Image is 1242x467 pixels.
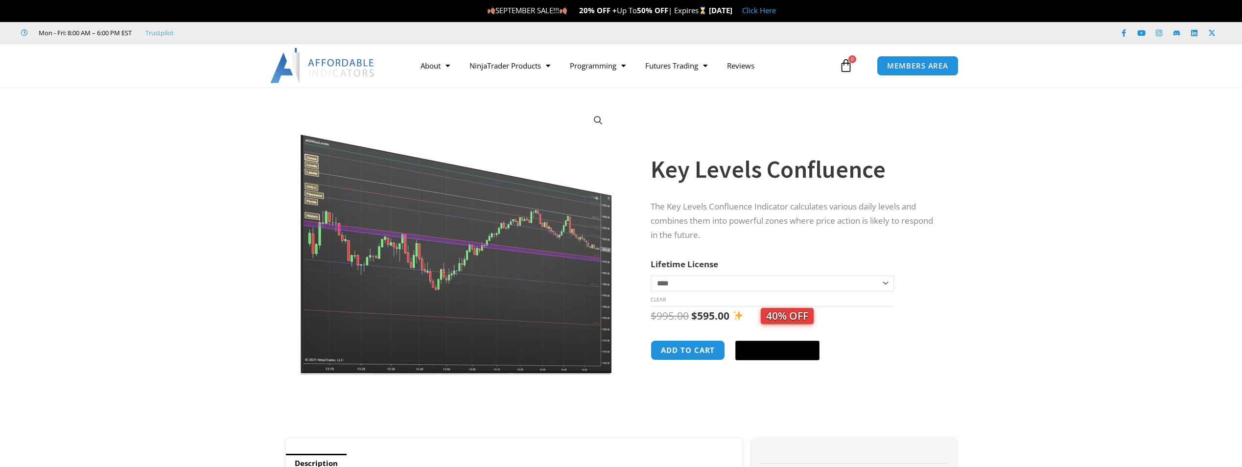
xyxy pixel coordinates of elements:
strong: 20% OFF + [579,5,617,15]
bdi: 995.00 [651,309,689,323]
a: Click Here [742,5,776,15]
img: LogoAI | Affordable Indicators – NinjaTrader [270,48,375,83]
img: ✨ [733,310,743,321]
span: $ [651,309,656,323]
iframe: PayPal Message 1 [651,373,937,382]
a: MEMBERS AREA [877,56,959,76]
a: Futures Trading [635,54,717,77]
a: Programming [560,54,635,77]
img: 🍂 [488,7,495,14]
a: View full-screen image gallery [589,112,607,129]
img: 🍂 [560,7,567,14]
button: Add to cart [651,340,725,360]
h1: Key Levels Confluence [651,152,937,187]
a: About [411,54,460,77]
button: Buy with GPay [735,341,820,360]
nav: Menu [411,54,837,77]
a: Reviews [717,54,764,77]
span: 40% OFF [761,308,814,324]
span: MEMBERS AREA [887,62,948,70]
img: Key Levels 1 [300,104,614,375]
a: 0 [824,51,867,80]
img: ⌛ [699,7,706,14]
strong: [DATE] [709,5,732,15]
bdi: 595.00 [691,309,729,323]
a: NinjaTrader Products [460,54,560,77]
span: SEPTEMBER SALE!!! Up To | Expires [487,5,709,15]
label: Lifetime License [651,258,718,270]
a: Trustpilot [145,27,174,39]
a: Clear options [651,296,666,303]
span: $ [691,309,697,323]
p: The Key Levels Confluence Indicator calculates various daily levels and combines them into powerf... [651,200,937,242]
strong: 50% OFF [637,5,668,15]
span: 0 [848,55,856,63]
span: Mon - Fri: 8:00 AM – 6:00 PM EST [36,27,132,39]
